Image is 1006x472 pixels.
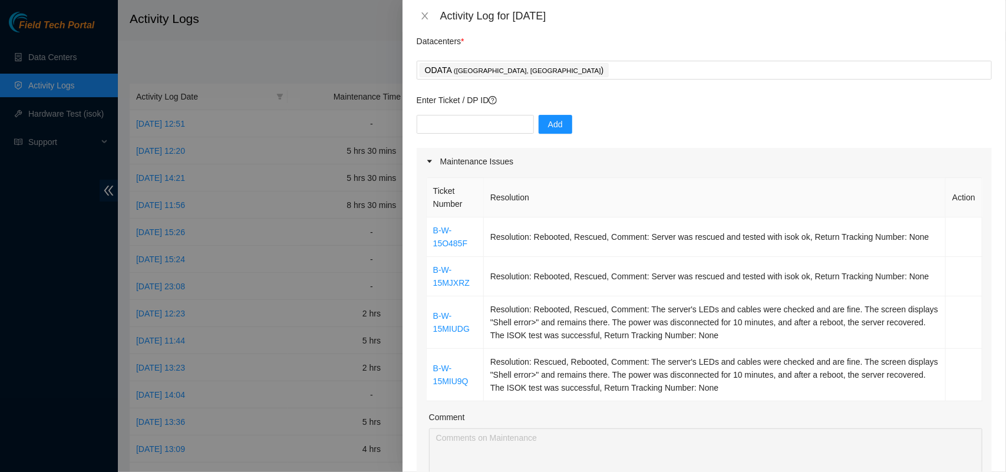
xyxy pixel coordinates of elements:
span: Add [548,118,563,131]
p: Datacenters [417,29,464,48]
a: B-W-15MJXRZ [433,265,470,288]
p: Enter Ticket / DP ID [417,94,992,107]
a: B-W-15MIU9Q [433,364,469,386]
span: close [420,11,430,21]
span: question-circle [489,96,497,104]
td: Resolution: Rebooted, Rescued, Comment: Server was rescued and tested with isok ok, Return Tracki... [484,217,946,257]
p: ODATA ) [425,64,604,77]
td: Resolution: Rebooted, Rescued, Comment: The server's LEDs and cables were checked and are fine. T... [484,296,946,349]
td: Resolution: Rebooted, Rescued, Comment: Server was rescued and tested with isok ok, Return Tracki... [484,257,946,296]
th: Resolution [484,178,946,217]
button: Add [539,115,572,134]
th: Action [946,178,982,217]
button: Close [417,11,433,22]
span: caret-right [426,158,433,165]
div: Maintenance Issues [417,148,992,175]
th: Ticket Number [427,178,484,217]
div: Activity Log for [DATE] [440,9,992,22]
span: ( [GEOGRAPHIC_DATA], [GEOGRAPHIC_DATA] [454,67,601,74]
td: Resolution: Rescued, Rebooted, Comment: The server's LEDs and cables were checked and are fine. T... [484,349,946,401]
a: B-W-15MIUDG [433,311,470,334]
a: B-W-15O485F [433,226,467,248]
label: Comment [429,411,465,424]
